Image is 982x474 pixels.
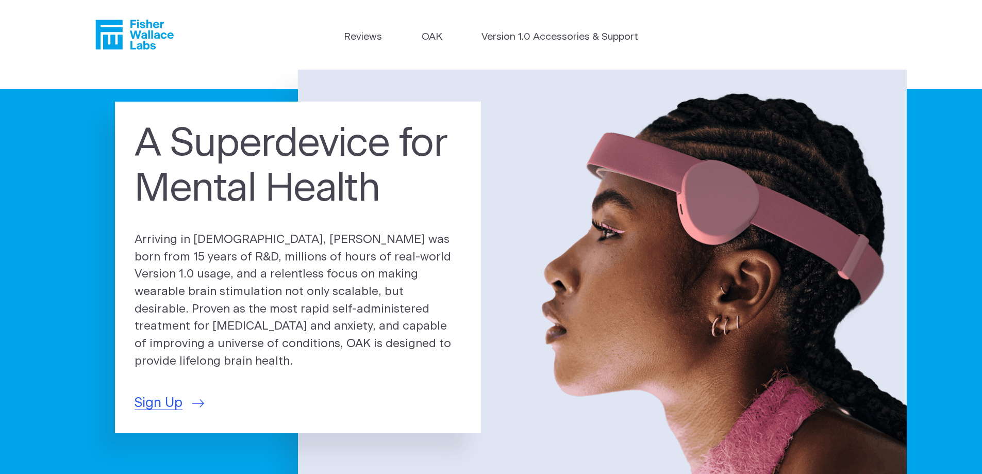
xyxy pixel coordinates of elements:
span: Sign Up [135,393,182,413]
a: Fisher Wallace [95,20,174,50]
a: Version 1.0 Accessories & Support [481,30,638,45]
p: Arriving in [DEMOGRAPHIC_DATA], [PERSON_NAME] was born from 15 years of R&D, millions of hours of... [135,231,461,370]
a: Reviews [344,30,382,45]
a: OAK [422,30,442,45]
h1: A Superdevice for Mental Health [135,122,461,213]
a: Sign Up [135,393,204,413]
